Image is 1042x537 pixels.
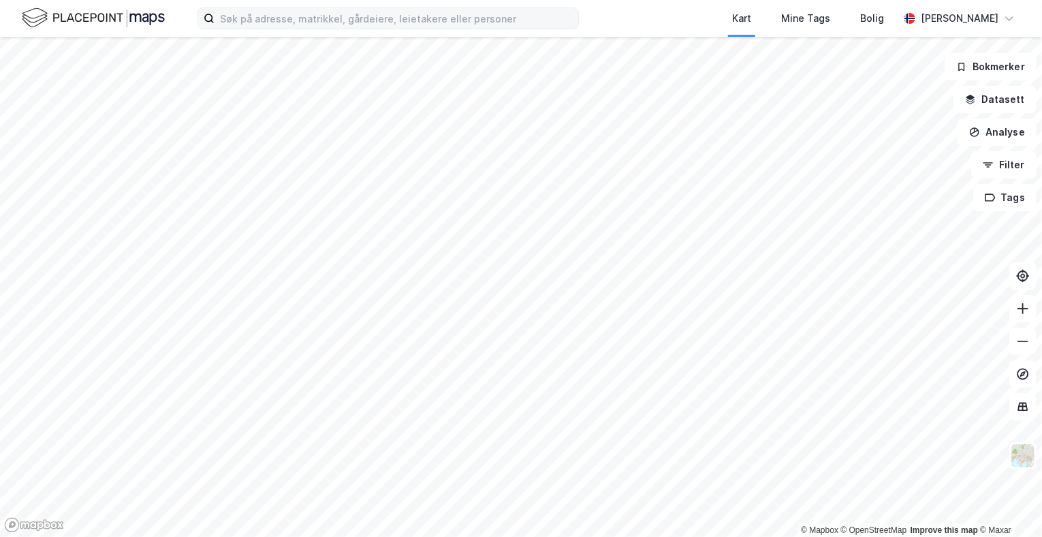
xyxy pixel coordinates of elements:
[781,10,830,27] div: Mine Tags
[860,10,884,27] div: Bolig
[953,86,1037,113] button: Datasett
[1010,443,1036,469] img: Z
[4,517,64,533] a: Mapbox homepage
[921,10,998,27] div: [PERSON_NAME]
[841,525,907,535] a: OpenStreetMap
[974,472,1042,537] iframe: Chat Widget
[801,525,838,535] a: Mapbox
[911,525,978,535] a: Improve this map
[958,119,1037,146] button: Analyse
[973,184,1037,211] button: Tags
[945,53,1037,80] button: Bokmerker
[974,472,1042,537] div: Kontrollprogram for chat
[215,8,578,29] input: Søk på adresse, matrikkel, gårdeiere, leietakere eller personer
[971,151,1037,179] button: Filter
[22,6,165,30] img: logo.f888ab2527a4732fd821a326f86c7f29.svg
[732,10,751,27] div: Kart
